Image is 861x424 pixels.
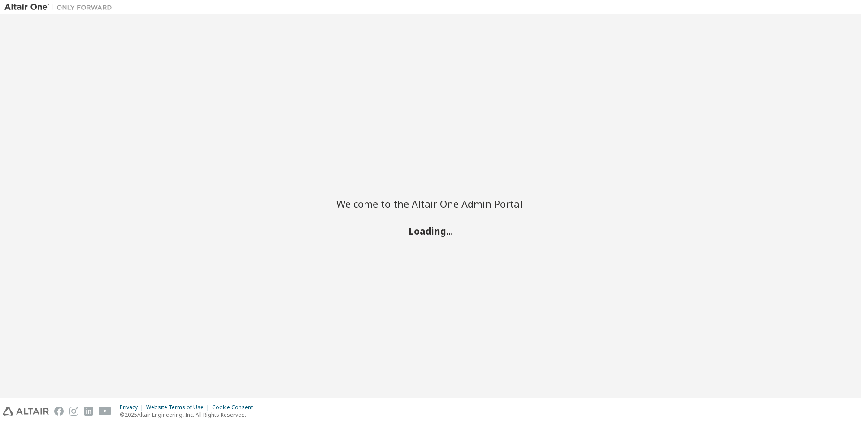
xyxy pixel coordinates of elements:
[336,197,525,210] h2: Welcome to the Altair One Admin Portal
[4,3,117,12] img: Altair One
[54,407,64,416] img: facebook.svg
[99,407,112,416] img: youtube.svg
[69,407,78,416] img: instagram.svg
[146,404,212,411] div: Website Terms of Use
[84,407,93,416] img: linkedin.svg
[3,407,49,416] img: altair_logo.svg
[336,225,525,236] h2: Loading...
[212,404,258,411] div: Cookie Consent
[120,411,258,419] p: © 2025 Altair Engineering, Inc. All Rights Reserved.
[120,404,146,411] div: Privacy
